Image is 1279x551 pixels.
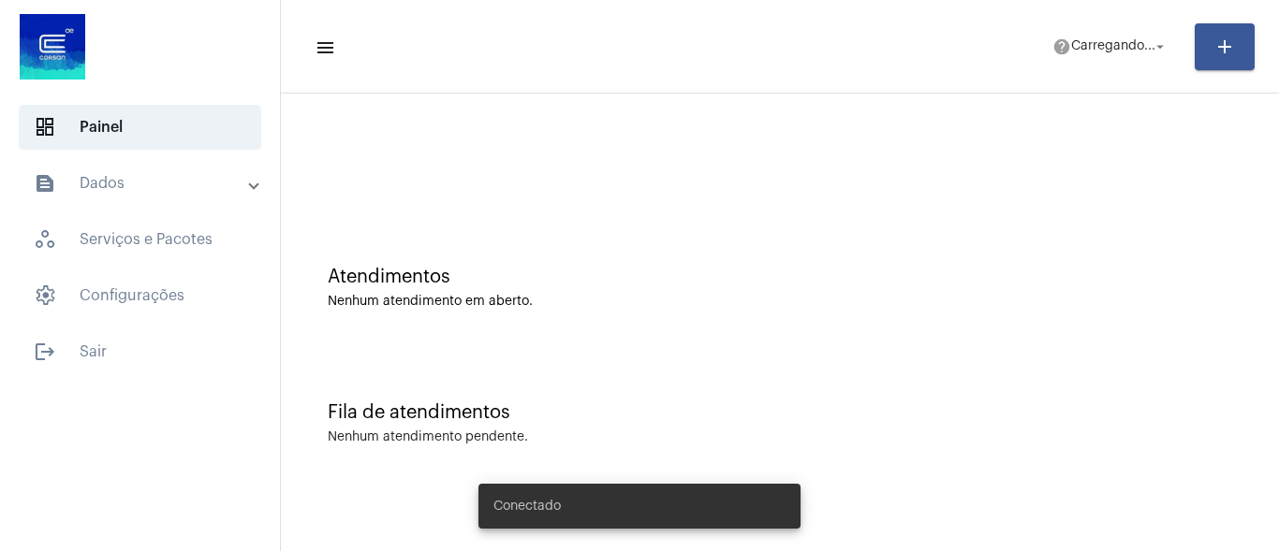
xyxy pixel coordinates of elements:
[34,341,56,363] mat-icon: sidenav icon
[328,267,1232,287] div: Atendimentos
[11,161,280,206] mat-expansion-panel-header: sidenav iconDados
[493,497,561,515] span: Conectado
[19,105,261,150] span: Painel
[34,284,56,307] span: sidenav icon
[19,217,261,262] span: Serviços e Pacotes
[1052,37,1071,56] mat-icon: help
[1041,28,1180,65] button: Carregando...
[328,402,1232,423] div: Fila de atendimentos
[1213,36,1236,58] mat-icon: add
[328,295,1232,309] div: Nenhum atendimento em aberto.
[1071,40,1155,53] span: Carregando...
[328,430,528,444] div: Nenhum atendimento pendente.
[1152,38,1169,55] mat-icon: arrow_drop_down
[19,329,261,374] span: Sair
[15,9,90,84] img: d4669ae0-8c07-2337-4f67-34b0df7f5ae4.jpeg
[34,228,56,251] span: sidenav icon
[19,273,261,318] span: Configurações
[315,36,333,59] mat-icon: sidenav icon
[34,172,250,195] mat-panel-title: Dados
[34,116,56,138] span: sidenav icon
[34,172,56,195] mat-icon: sidenav icon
